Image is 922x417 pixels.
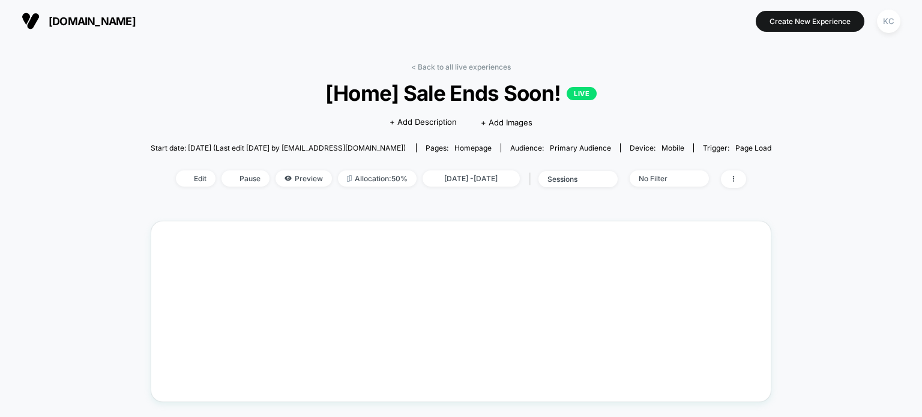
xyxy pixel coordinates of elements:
[151,143,406,152] span: Start date: [DATE] (Last edit [DATE] by [EMAIL_ADDRESS][DOMAIN_NAME])
[481,118,532,127] span: + Add Images
[661,143,684,152] span: mobile
[347,175,352,182] img: rebalance
[338,170,417,187] span: Allocation: 50%
[22,12,40,30] img: Visually logo
[526,170,538,188] span: |
[550,143,611,152] span: Primary Audience
[411,62,511,71] a: < Back to all live experiences
[567,87,597,100] p: LIVE
[426,143,492,152] div: Pages:
[176,170,215,187] span: Edit
[703,143,771,152] div: Trigger:
[390,116,457,128] span: + Add Description
[547,175,595,184] div: sessions
[49,15,136,28] span: [DOMAIN_NAME]
[510,143,611,152] div: Audience:
[18,11,139,31] button: [DOMAIN_NAME]
[756,11,864,32] button: Create New Experience
[735,143,771,152] span: Page Load
[454,143,492,152] span: homepage
[423,170,520,187] span: [DATE] - [DATE]
[181,80,740,106] span: [Home] Sale Ends Soon!
[639,174,687,183] div: No Filter
[221,170,270,187] span: Pause
[877,10,900,33] div: KC
[873,9,904,34] button: KC
[620,143,693,152] span: Device:
[276,170,332,187] span: Preview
